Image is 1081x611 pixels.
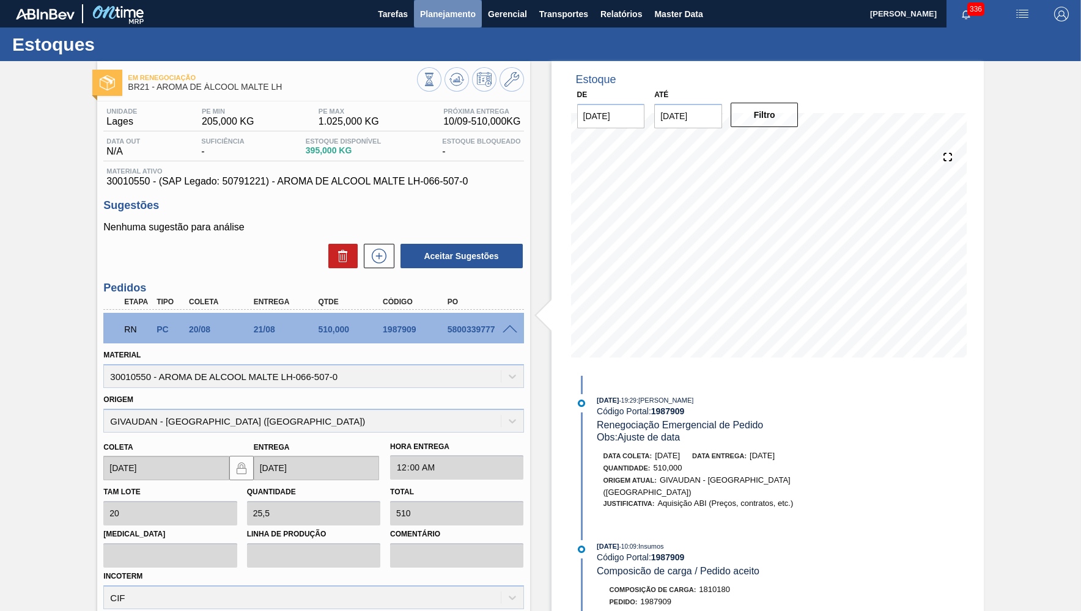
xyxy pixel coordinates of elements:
label: Quantidade [247,488,296,496]
span: [DATE] [597,397,619,404]
div: 5800339777 [445,324,517,334]
p: RN [124,324,151,334]
span: Relatórios [600,7,642,21]
div: Etapa [121,298,154,306]
div: Entrega [251,298,323,306]
div: Código Portal: [597,406,887,416]
span: Gerencial [488,7,527,21]
span: Material ativo [106,167,520,175]
span: - 10:09 [619,543,636,550]
div: Tipo [153,298,186,306]
input: dd/mm/yyyy [577,104,645,128]
label: Coleta [103,443,133,452]
label: Hora Entrega [390,438,523,456]
span: 205,000 KG [202,116,254,127]
div: 20/08/2025 [186,324,258,334]
div: 21/08/2025 [251,324,323,334]
span: 510,000 [654,463,682,472]
img: Ícone [100,75,115,90]
button: Ir ao Master Data / Geral [500,67,524,92]
p: Nenhuma sugestão para análise [103,222,523,233]
span: Próxima Entrega [443,108,520,115]
span: Justificativa: [603,500,655,507]
span: Obs: Ajuste de data [597,432,680,442]
label: Tam lote [103,488,140,496]
span: Em renegociação [128,74,416,81]
span: GIVAUDAN - [GEOGRAPHIC_DATA] ([GEOGRAPHIC_DATA]) [603,475,791,497]
div: Aceitar Sugestões [394,243,524,269]
strong: 1987909 [651,406,685,416]
div: 1987909 [380,324,452,334]
button: Notificações [946,5,986,23]
button: Atualizar Gráfico [445,67,469,92]
span: 395,000 KG [306,146,381,155]
button: Aceitar Sugestões [400,244,523,268]
label: Linha de Produção [247,525,380,543]
span: PE MIN [202,108,254,115]
label: Origem [103,395,133,404]
div: - [198,137,247,157]
span: 10/09 - 510,000 KG [443,116,520,127]
img: TNhmsLtSVTkK8tSr43FrP2fwEKptu5GPRR3wAAAABJRU5ErkJggg== [16,9,75,20]
span: Planejamento [420,7,476,21]
span: Tarefas [378,7,408,21]
div: Código Portal: [597,552,887,562]
input: dd/mm/yyyy [254,456,379,480]
span: : [PERSON_NAME] [636,397,694,404]
div: Pedido de Compra [153,324,186,334]
div: PO [445,298,517,306]
button: Visão Geral dos Estoques [417,67,441,92]
span: Composicão de carga / Pedido aceito [597,566,759,576]
span: 1810180 [699,585,730,594]
img: Logout [1054,7,1069,21]
span: 1987909 [640,597,671,606]
div: Nova sugestão [358,244,394,268]
div: Estoque [576,73,616,86]
span: Master Data [654,7,703,21]
label: Incoterm [103,572,142,580]
span: Data out [106,137,140,145]
span: Lages [106,116,137,127]
input: dd/mm/yyyy [654,104,722,128]
span: Estoque Bloqueado [442,137,520,145]
span: Quantidade : [603,464,651,472]
img: atual [578,546,585,553]
h3: Pedidos [103,282,523,295]
label: Comentário [390,525,523,543]
button: locked [229,456,254,480]
label: [MEDICAL_DATA] [103,525,237,543]
span: : Insumos [636,543,664,550]
span: Aquisição ABI (Preços, contratos, etc.) [657,499,793,508]
span: Estoque Disponível [306,137,381,145]
span: BR21 - AROMA DE ÁLCOOL MALTE LH [128,82,416,92]
img: locked [234,461,249,475]
img: userActions [1015,7,1030,21]
span: 30010550 - (SAP Legado: 50791221) - AROMA DE ALCOOL MALTE LH-066-507-0 [106,176,520,187]
label: Entrega [254,443,290,452]
div: - [439,137,523,157]
div: Em renegociação [121,316,154,343]
span: Transportes [539,7,588,21]
span: Data entrega: [692,452,747,459]
div: Código [380,298,452,306]
label: De [577,90,588,99]
span: 336 [967,2,984,16]
button: Programar Estoque [472,67,496,92]
span: Suficiência [201,137,244,145]
div: Excluir Sugestões [322,244,358,268]
span: Origem Atual: [603,477,657,484]
span: 1.025,000 KG [319,116,379,127]
strong: 1987909 [651,552,685,562]
label: Total [390,488,414,496]
div: Coleta [186,298,258,306]
div: 510,000 [315,324,387,334]
span: [DATE] [597,543,619,550]
label: Material [103,351,141,359]
span: PE MAX [319,108,379,115]
div: Qtde [315,298,387,306]
span: Renegociação Emergencial de Pedido [597,420,763,430]
span: [DATE] [750,451,775,460]
input: dd/mm/yyyy [103,456,229,480]
div: N/A [103,137,143,157]
h1: Estoques [12,37,229,51]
